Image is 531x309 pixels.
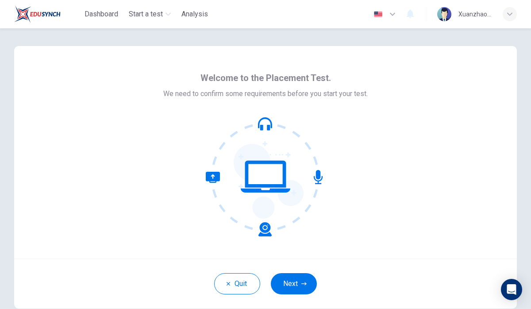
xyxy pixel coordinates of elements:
[271,273,317,294] button: Next
[85,9,118,19] span: Dashboard
[178,6,212,22] button: Analysis
[125,6,174,22] button: Start a test
[81,6,122,22] button: Dashboard
[437,7,451,21] img: Profile picture
[373,11,384,18] img: en
[129,9,163,19] span: Start a test
[458,9,492,19] div: Xuanzhao ([PERSON_NAME]
[163,89,368,99] span: We need to confirm some requirements before you start your test.
[14,5,61,23] img: EduSynch logo
[181,9,208,19] span: Analysis
[14,5,81,23] a: EduSynch logo
[501,279,522,300] div: Open Intercom Messenger
[200,71,331,85] span: Welcome to the Placement Test.
[214,273,260,294] button: Quit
